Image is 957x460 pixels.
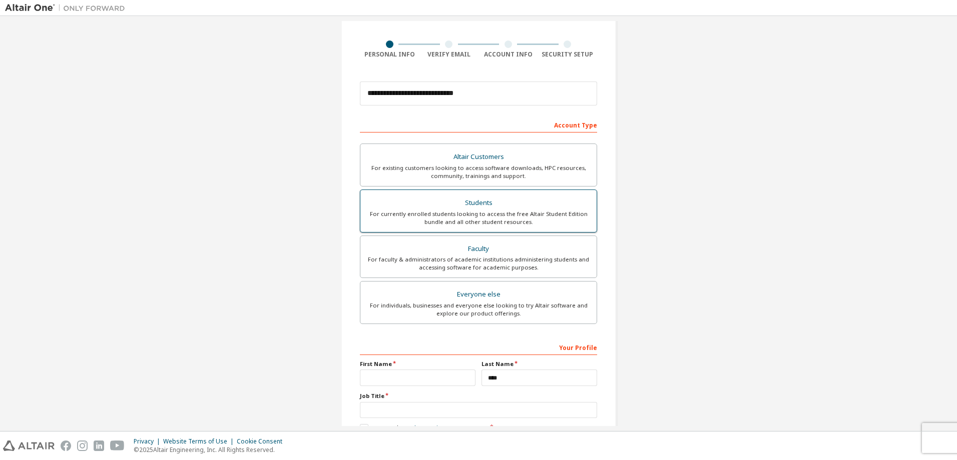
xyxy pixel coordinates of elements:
[482,360,597,368] label: Last Name
[360,116,597,132] div: Account Type
[366,301,591,317] div: For individuals, businesses and everyone else looking to try Altair software and explore our prod...
[3,440,55,451] img: altair_logo.svg
[538,50,598,58] div: Security Setup
[360,339,597,355] div: Your Profile
[134,437,163,445] div: Privacy
[5,3,130,13] img: Altair One
[366,164,591,180] div: For existing customers looking to access software downloads, HPC resources, community, trainings ...
[478,50,538,58] div: Account Info
[366,255,591,271] div: For faculty & administrators of academic institutions administering students and accessing softwa...
[366,196,591,210] div: Students
[360,360,475,368] label: First Name
[163,437,237,445] div: Website Terms of Use
[405,424,489,432] a: End-User License Agreement
[61,440,71,451] img: facebook.svg
[360,50,419,58] div: Personal Info
[366,210,591,226] div: For currently enrolled students looking to access the free Altair Student Edition bundle and all ...
[366,242,591,256] div: Faculty
[110,440,125,451] img: youtube.svg
[360,392,597,400] label: Job Title
[94,440,104,451] img: linkedin.svg
[360,424,489,432] label: I accept the
[77,440,88,451] img: instagram.svg
[419,50,479,58] div: Verify Email
[366,150,591,164] div: Altair Customers
[237,437,288,445] div: Cookie Consent
[366,287,591,301] div: Everyone else
[134,445,288,454] p: © 2025 Altair Engineering, Inc. All Rights Reserved.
